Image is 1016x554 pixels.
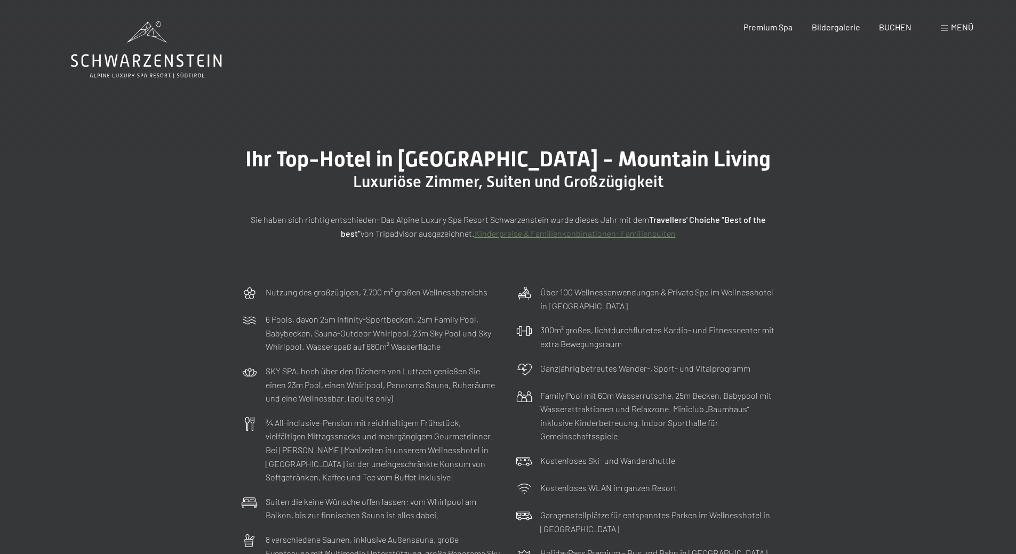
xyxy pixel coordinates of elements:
p: Über 100 Wellnessanwendungen & Private Spa im Wellnesshotel in [GEOGRAPHIC_DATA] [540,285,775,312]
span: Luxuriöse Zimmer, Suiten und Großzügigkeit [353,172,663,191]
p: Nutzung des großzügigen, 7.700 m² großen Wellnessbereichs [266,285,487,299]
p: Suiten die keine Wünsche offen lassen: vom Whirlpool am Balkon, bis zur finnischen Sauna ist alle... [266,495,500,522]
p: Ganzjährig betreutes Wander-, Sport- und Vitalprogramm [540,362,750,375]
p: ¾ All-inclusive-Pension mit reichhaltigem Frühstück, vielfältigen Mittagssnacks und mehrgängigem ... [266,416,500,484]
p: Sie haben sich richtig entschieden: Das Alpine Luxury Spa Resort Schwarzenstein wurde dieses Jahr... [242,213,775,240]
a: BUCHEN [879,22,911,32]
p: Kostenloses Ski- und Wandershuttle [540,454,675,468]
p: SKY SPA: hoch über den Dächern von Luttach genießen Sie einen 23m Pool, einen Whirlpool, Panorama... [266,364,500,405]
a: Kinderpreise & Familienkonbinationen- Familiensuiten [475,228,676,238]
p: 6 Pools, davon 25m Infinity-Sportbecken, 25m Family Pool, Babybecken, Sauna-Outdoor Whirlpool, 23... [266,312,500,354]
p: Family Pool mit 60m Wasserrutsche, 25m Becken, Babypool mit Wasserattraktionen und Relaxzone. Min... [540,389,775,443]
p: Garagenstellplätze für entspanntes Parken im Wellnesshotel in [GEOGRAPHIC_DATA] [540,508,775,535]
strong: Travellers' Choiche "Best of the best" [341,214,766,238]
span: Menü [951,22,973,32]
p: 300m² großes, lichtdurchflutetes Kardio- und Fitnesscenter mit extra Bewegungsraum [540,323,775,350]
span: Ihr Top-Hotel in [GEOGRAPHIC_DATA] - Mountain Living [245,147,771,172]
p: Kostenloses WLAN im ganzen Resort [540,481,677,495]
a: Bildergalerie [812,22,860,32]
a: Premium Spa [743,22,793,32]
